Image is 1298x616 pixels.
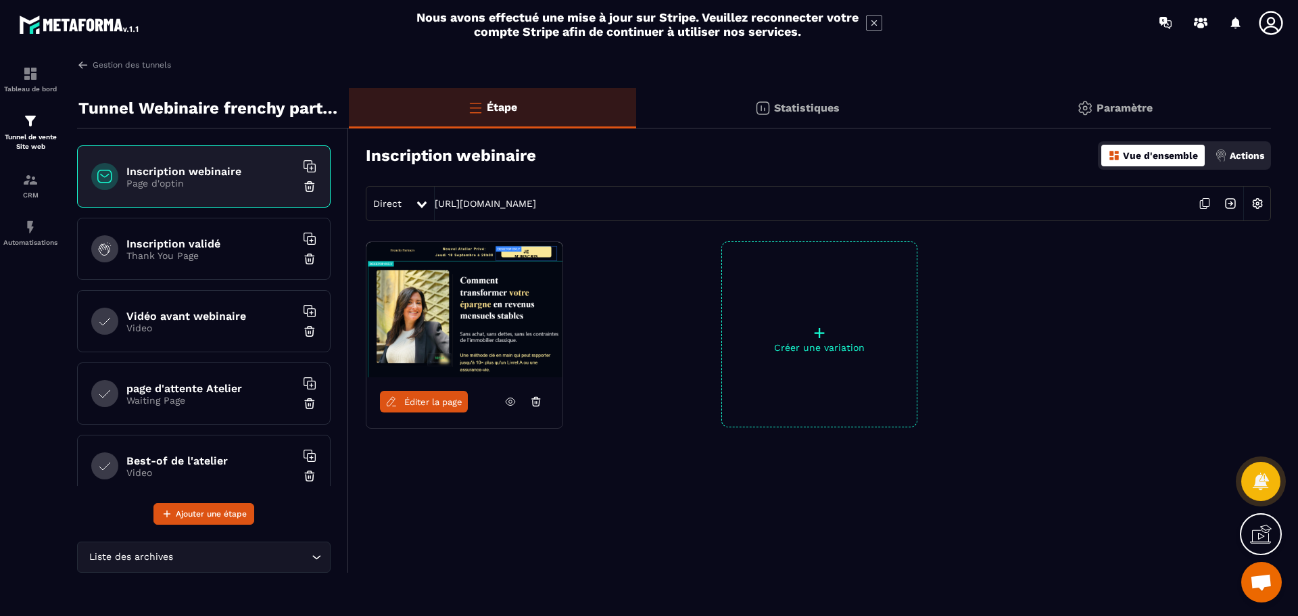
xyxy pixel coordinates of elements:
img: trash [303,325,316,338]
img: trash [303,397,316,410]
a: formationformationTunnel de vente Site web [3,103,57,162]
div: Open chat [1241,562,1282,602]
img: setting-w.858f3a88.svg [1245,191,1270,216]
button: Ajouter une étape [153,503,254,525]
a: Gestion des tunnels [77,59,171,71]
span: Direct [373,198,402,209]
p: + [722,323,917,342]
h6: page d'attente Atelier [126,382,295,395]
h2: Nous avons effectué une mise à jour sur Stripe. Veuillez reconnecter votre compte Stripe afin de ... [416,10,859,39]
h6: Best-of de l'atelier [126,454,295,467]
input: Search for option [176,550,308,565]
a: formationformationCRM [3,162,57,209]
span: Liste des archives [86,550,176,565]
span: Ajouter une étape [176,507,247,521]
p: Paramètre [1097,101,1153,114]
h6: Inscription validé [126,237,295,250]
a: Éditer la page [380,391,468,412]
a: automationsautomationsAutomatisations [3,209,57,256]
img: arrow-next.bcc2205e.svg [1218,191,1243,216]
img: actions.d6e523a2.png [1215,149,1227,162]
img: bars-o.4a397970.svg [467,99,483,116]
img: trash [303,252,316,266]
p: Vue d'ensemble [1123,150,1198,161]
img: image [366,242,562,377]
img: trash [303,469,316,483]
p: Video [126,467,295,478]
img: dashboard-orange.40269519.svg [1108,149,1120,162]
p: Tunnel Webinaire frenchy partners [78,95,339,122]
p: Statistiques [774,101,840,114]
a: formationformationTableau de bord [3,55,57,103]
img: formation [22,113,39,129]
p: Créer une variation [722,342,917,353]
a: [URL][DOMAIN_NAME] [435,198,536,209]
p: Page d'optin [126,178,295,189]
img: automations [22,219,39,235]
p: Actions [1230,150,1264,161]
img: formation [22,66,39,82]
h6: Inscription webinaire [126,165,295,178]
h3: Inscription webinaire [366,146,536,165]
img: logo [19,12,141,37]
p: CRM [3,191,57,199]
p: Thank You Page [126,250,295,261]
h6: Vidéo avant webinaire [126,310,295,323]
p: Tunnel de vente Site web [3,133,57,151]
p: Automatisations [3,239,57,246]
img: setting-gr.5f69749f.svg [1077,100,1093,116]
img: arrow [77,59,89,71]
p: Waiting Page [126,395,295,406]
div: Search for option [77,542,331,573]
p: Étape [487,101,517,114]
p: Video [126,323,295,333]
img: formation [22,172,39,188]
img: stats.20deebd0.svg [754,100,771,116]
span: Éditer la page [404,397,462,407]
img: trash [303,180,316,193]
p: Tableau de bord [3,85,57,93]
